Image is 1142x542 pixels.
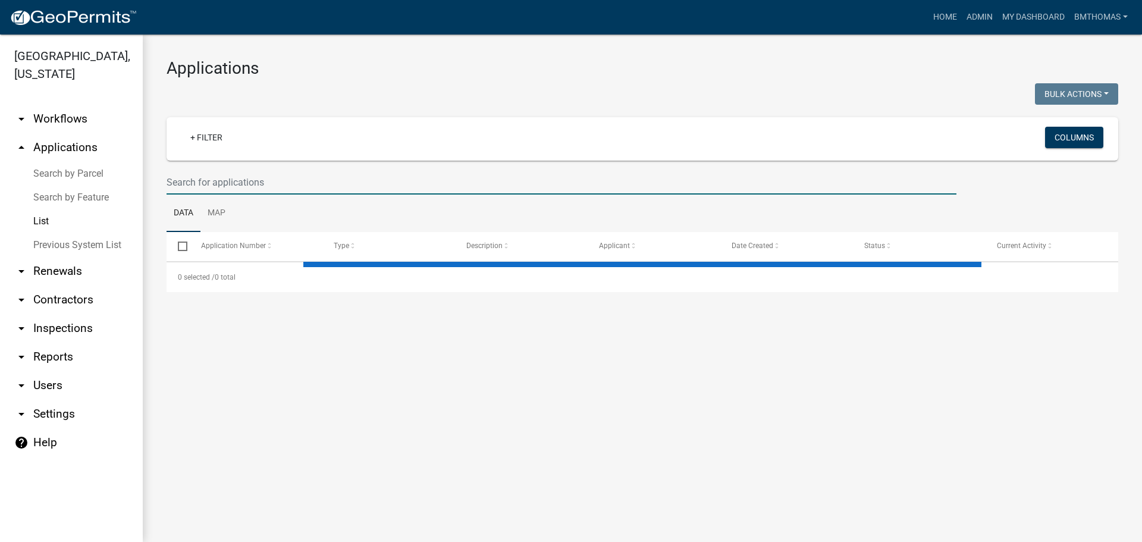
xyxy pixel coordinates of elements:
[588,232,720,261] datatable-header-cell: Applicant
[599,242,630,250] span: Applicant
[14,112,29,126] i: arrow_drop_down
[14,321,29,336] i: arrow_drop_down
[455,232,588,261] datatable-header-cell: Description
[14,407,29,421] i: arrow_drop_down
[322,232,454,261] datatable-header-cell: Type
[14,350,29,364] i: arrow_drop_down
[853,232,986,261] datatable-header-cell: Status
[1045,127,1103,148] button: Columns
[986,232,1118,261] datatable-header-cell: Current Activity
[1069,6,1132,29] a: bmthomas
[1035,83,1118,105] button: Bulk Actions
[997,242,1046,250] span: Current Activity
[167,170,956,195] input: Search for applications
[14,140,29,155] i: arrow_drop_up
[14,293,29,307] i: arrow_drop_down
[466,242,503,250] span: Description
[14,436,29,450] i: help
[997,6,1069,29] a: My Dashboard
[178,273,215,281] span: 0 selected /
[864,242,885,250] span: Status
[334,242,349,250] span: Type
[14,378,29,393] i: arrow_drop_down
[189,232,322,261] datatable-header-cell: Application Number
[167,58,1118,79] h3: Applications
[167,195,200,233] a: Data
[962,6,997,29] a: Admin
[14,264,29,278] i: arrow_drop_down
[181,127,232,148] a: + Filter
[201,242,266,250] span: Application Number
[200,195,233,233] a: Map
[167,232,189,261] datatable-header-cell: Select
[928,6,962,29] a: Home
[720,232,853,261] datatable-header-cell: Date Created
[167,262,1118,292] div: 0 total
[732,242,773,250] span: Date Created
